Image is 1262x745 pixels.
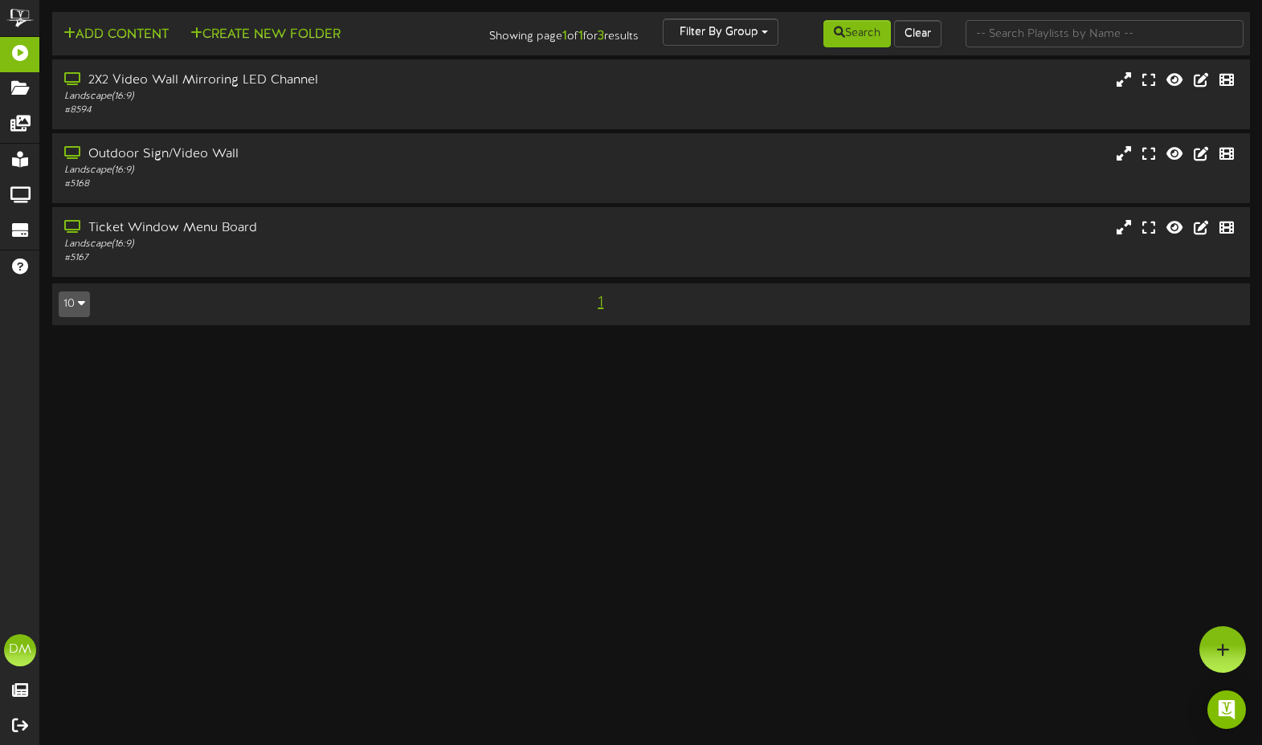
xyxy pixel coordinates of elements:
button: Search [823,20,891,47]
div: DM [4,634,36,666]
button: Clear [894,20,941,47]
button: Create New Folder [186,25,345,45]
div: Showing page of for results [450,18,651,46]
div: Landscape ( 16:9 ) [64,90,539,104]
strong: 3 [598,29,604,43]
div: Open Intercom Messenger [1207,690,1246,729]
span: 1 [594,294,607,311]
strong: 1 [578,29,583,43]
div: # 8594 [64,104,539,117]
div: 2X2 Video Wall Mirroring LED Channel [64,71,539,90]
div: Landscape ( 16:9 ) [64,164,539,177]
button: 10 [59,291,90,317]
div: Ticket Window Menu Board [64,219,539,238]
strong: 1 [562,29,567,43]
div: # 5167 [64,251,539,265]
div: Outdoor Sign/Video Wall [64,145,539,164]
input: -- Search Playlists by Name -- [966,20,1244,47]
div: Landscape ( 16:9 ) [64,238,539,251]
button: Filter By Group [663,18,778,46]
button: Add Content [59,25,174,45]
div: # 5168 [64,177,539,191]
